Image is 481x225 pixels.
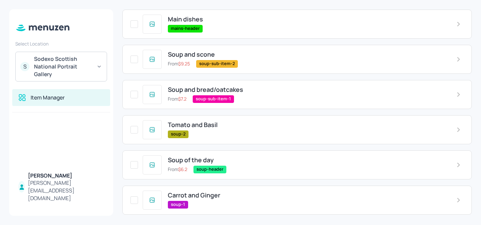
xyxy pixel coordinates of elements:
[168,192,220,199] span: Carrot and Ginger
[168,25,203,32] span: mains-header
[168,16,203,23] span: Main dishes
[28,172,104,179] div: [PERSON_NAME]
[28,179,104,202] div: [PERSON_NAME][EMAIL_ADDRESS][DOMAIN_NAME]
[31,94,65,101] div: Item Manager
[168,60,190,67] p: From
[168,51,215,58] span: Soup and scone
[168,201,188,208] span: soup-1
[168,157,214,164] span: Soup of the day
[15,41,107,47] div: Select Location
[178,60,190,67] span: $ 9.25
[178,96,187,102] span: $ 7.2
[20,62,29,71] div: S
[168,166,187,173] p: From
[196,60,238,67] span: soup-sub-item-2
[168,131,188,137] span: soup-2
[168,86,243,93] span: Soup and bread/oatcakes
[168,96,187,103] p: From
[34,55,92,78] div: Sodexo Scottish National Portrait Gallery
[178,166,187,173] span: $ 6.2
[193,166,226,173] span: soup-header
[168,121,218,129] span: Tomato and Basil
[193,96,234,102] span: soup-sub-item-1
